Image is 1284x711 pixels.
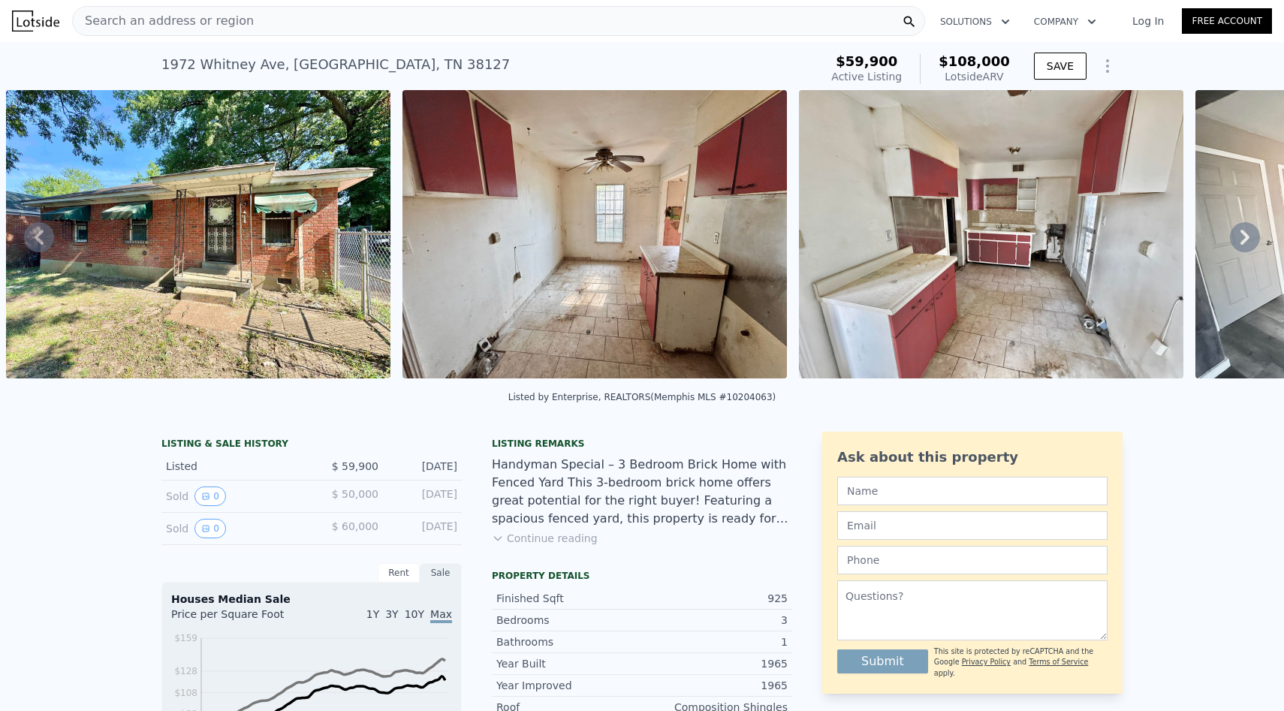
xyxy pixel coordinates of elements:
[962,658,1011,666] a: Privacy Policy
[166,519,300,538] div: Sold
[642,656,788,671] div: 1965
[194,487,226,506] button: View historical data
[496,634,642,649] div: Bathrooms
[332,488,378,500] span: $ 50,000
[161,54,510,75] div: 1972 Whitney Ave , [GEOGRAPHIC_DATA] , TN 38127
[508,392,776,402] div: Listed by Enterprise, REALTORS (Memphis MLS #10204063)
[837,447,1108,468] div: Ask about this property
[642,613,788,628] div: 3
[332,520,378,532] span: $ 60,000
[496,613,642,628] div: Bedrooms
[1029,658,1088,666] a: Terms of Service
[171,607,312,631] div: Price per Square Foot
[1093,51,1123,81] button: Show Options
[1034,53,1087,80] button: SAVE
[799,90,1183,378] img: Sale: 167540259 Parcel: 85697467
[405,608,424,620] span: 10Y
[1022,8,1108,35] button: Company
[837,649,928,673] button: Submit
[161,438,462,453] div: LISTING & SALE HISTORY
[837,511,1108,540] input: Email
[1182,8,1272,34] a: Free Account
[496,678,642,693] div: Year Improved
[194,519,226,538] button: View historical data
[166,459,300,474] div: Listed
[496,656,642,671] div: Year Built
[390,459,457,474] div: [DATE]
[836,53,897,69] span: $59,900
[939,69,1010,84] div: Lotside ARV
[1114,14,1182,29] a: Log In
[939,53,1010,69] span: $108,000
[402,90,787,378] img: Sale: 167540259 Parcel: 85697467
[385,608,398,620] span: 3Y
[837,477,1108,505] input: Name
[174,633,197,643] tspan: $159
[378,563,420,583] div: Rent
[430,608,452,623] span: Max
[928,8,1022,35] button: Solutions
[492,438,792,450] div: Listing remarks
[831,71,902,83] span: Active Listing
[332,460,378,472] span: $ 59,900
[642,634,788,649] div: 1
[171,592,452,607] div: Houses Median Sale
[492,531,598,546] button: Continue reading
[174,688,197,698] tspan: $108
[6,90,390,378] img: Sale: 167540259 Parcel: 85697467
[420,563,462,583] div: Sale
[496,591,642,606] div: Finished Sqft
[837,546,1108,574] input: Phone
[366,608,379,620] span: 1Y
[492,456,792,528] div: Handyman Special – 3 Bedroom Brick Home with Fenced Yard This 3-bedroom brick home offers great p...
[390,519,457,538] div: [DATE]
[642,591,788,606] div: 925
[12,11,59,32] img: Lotside
[73,12,254,30] span: Search an address or region
[390,487,457,506] div: [DATE]
[934,646,1108,679] div: This site is protected by reCAPTCHA and the Google and apply.
[642,678,788,693] div: 1965
[174,666,197,676] tspan: $128
[166,487,300,506] div: Sold
[492,570,792,582] div: Property details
